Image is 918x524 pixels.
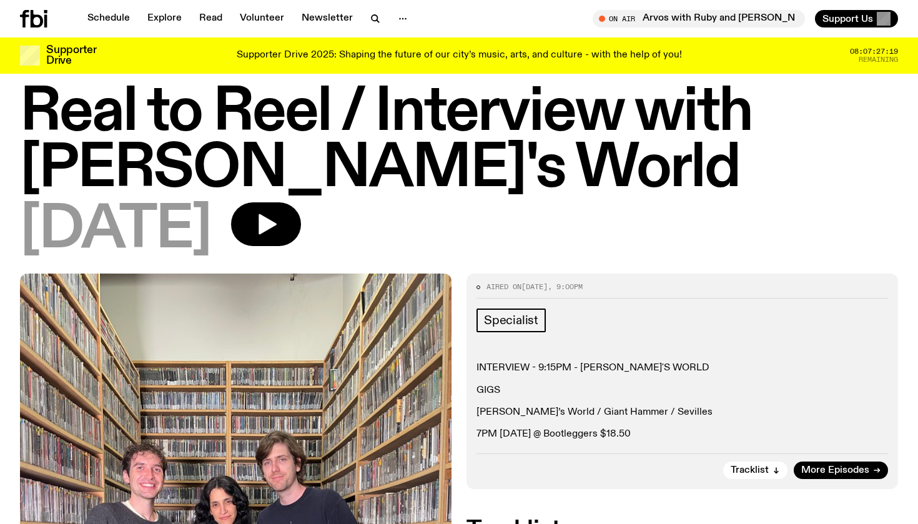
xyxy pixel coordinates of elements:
span: More Episodes [801,466,869,475]
span: Support Us [822,13,873,24]
p: 7PM [DATE] @ Bootleggers $18.50 [476,428,888,440]
span: [DATE] [521,282,548,292]
a: More Episodes [794,462,888,479]
button: Support Us [815,10,898,27]
span: Aired on [486,282,521,292]
span: , 9:00pm [548,282,583,292]
p: GIGS [476,385,888,397]
a: Specialist [476,309,546,332]
button: On AirArvos with Ruby and [PERSON_NAME] [593,10,805,27]
p: INTERVIEW - 9:15PM - [PERSON_NAME]'S WORLD [476,362,888,374]
a: Explore [140,10,189,27]
h3: Supporter Drive [46,45,96,66]
a: Newsletter [294,10,360,27]
span: Tracklist [731,466,769,475]
span: Specialist [484,314,538,327]
p: Supporter Drive 2025: Shaping the future of our city’s music, arts, and culture - with the help o... [237,50,682,61]
h1: Real to Reel / Interview with [PERSON_NAME]'s World [20,85,898,197]
a: Read [192,10,230,27]
span: 08:07:27:19 [850,48,898,55]
button: Tracklist [723,462,787,479]
a: Volunteer [232,10,292,27]
p: [PERSON_NAME]’s World / Giant Hammer / Sevilles [476,407,888,418]
span: [DATE] [20,202,211,259]
a: Schedule [80,10,137,27]
span: Remaining [859,56,898,63]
